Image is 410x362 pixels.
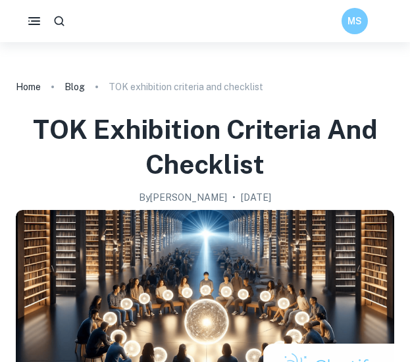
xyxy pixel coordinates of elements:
[64,78,85,96] a: Blog
[347,14,363,28] h6: MS
[342,8,368,34] button: MS
[232,190,236,205] p: •
[16,78,41,96] a: Home
[109,80,263,94] p: TOK exhibition criteria and checklist
[241,190,271,205] h2: [DATE]
[139,190,227,205] h2: By [PERSON_NAME]
[16,112,394,182] h1: TOK exhibition criteria and checklist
